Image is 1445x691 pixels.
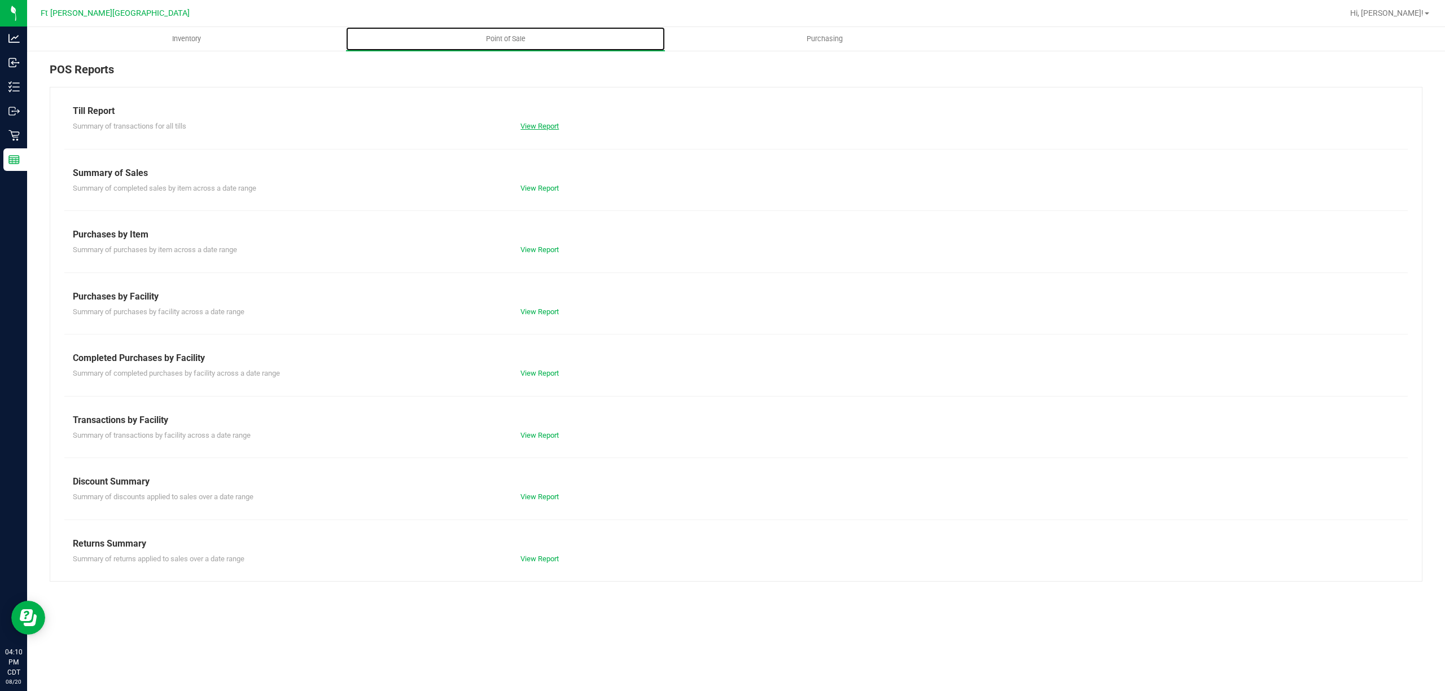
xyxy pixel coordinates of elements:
a: View Report [520,307,559,316]
span: Summary of completed purchases by facility across a date range [73,369,280,377]
span: Inventory [157,34,216,44]
a: View Report [520,184,559,192]
span: Hi, [PERSON_NAME]! [1350,8,1424,17]
span: Summary of discounts applied to sales over a date range [73,492,253,501]
span: Summary of transactions for all tills [73,122,186,130]
div: Till Report [73,104,1399,118]
a: Purchasing [665,27,984,51]
div: Returns Summary [73,537,1399,551]
inline-svg: Inventory [8,81,20,93]
div: Discount Summary [73,475,1399,488]
a: View Report [520,369,559,377]
a: View Report [520,492,559,501]
a: View Report [520,122,559,130]
div: Purchases by Item [73,228,1399,241]
div: Transactions by Facility [73,413,1399,427]
inline-svg: Analytics [8,33,20,44]
div: POS Reports [50,61,1422,87]
inline-svg: Inbound [8,57,20,68]
a: Point of Sale [346,27,665,51]
inline-svg: Reports [8,154,20,165]
span: Summary of completed sales by item across a date range [73,184,256,192]
div: Purchases by Facility [73,290,1399,303]
span: Summary of purchases by item across a date range [73,245,237,254]
p: 08/20 [5,677,22,686]
a: View Report [520,431,559,439]
a: View Report [520,554,559,563]
a: Inventory [27,27,346,51]
span: Ft [PERSON_NAME][GEOGRAPHIC_DATA] [41,8,190,18]
inline-svg: Outbound [8,105,20,117]
span: Summary of transactions by facility across a date range [73,431,251,439]
a: View Report [520,245,559,254]
span: Summary of returns applied to sales over a date range [73,554,244,563]
iframe: Resource center [11,601,45,635]
p: 04:10 PM CDT [5,647,22,677]
div: Completed Purchases by Facility [73,351,1399,365]
div: Summary of Sales [73,166,1399,180]
span: Summary of purchases by facility across a date range [73,307,244,316]
inline-svg: Retail [8,130,20,141]
span: Point of Sale [471,34,541,44]
span: Purchasing [791,34,858,44]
